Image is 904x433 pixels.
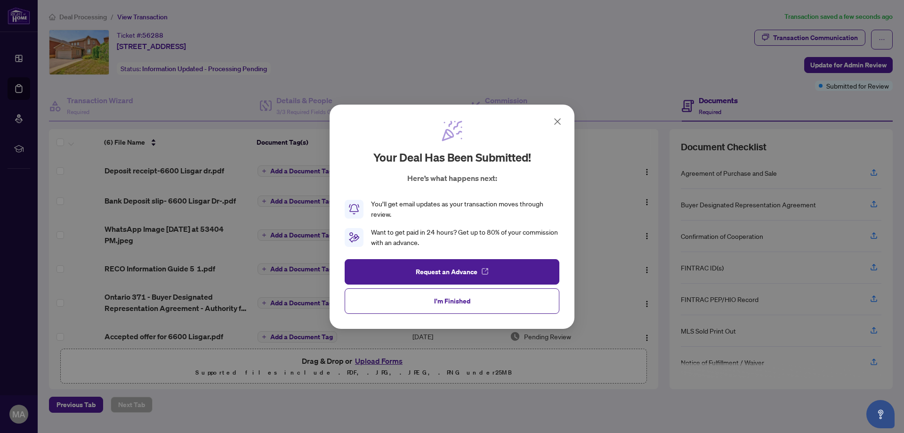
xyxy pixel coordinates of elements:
[373,150,531,165] h2: Your deal has been submitted!
[345,288,559,313] button: I'm Finished
[371,199,559,220] div: You’ll get email updates as your transaction moves through review.
[434,293,470,308] span: I'm Finished
[345,259,559,284] button: Request an Advance
[866,400,895,428] button: Open asap
[407,172,497,184] p: Here’s what happens next:
[371,227,559,248] div: Want to get paid in 24 hours? Get up to 80% of your commission with an advance.
[416,264,477,279] span: Request an Advance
